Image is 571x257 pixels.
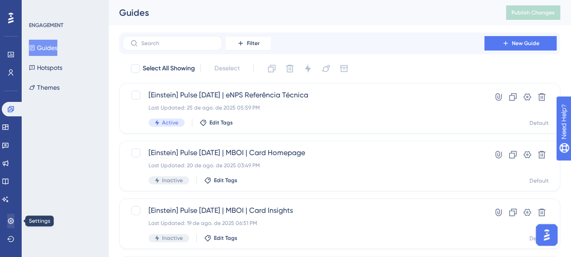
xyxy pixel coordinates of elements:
button: Deselect [206,60,248,77]
span: Inactive [162,177,183,184]
span: Select All Showing [143,63,195,74]
button: New Guide [484,36,557,50]
input: Search [141,40,214,46]
span: Publish Changes [511,9,555,16]
iframe: UserGuiding AI Assistant Launcher [533,221,560,248]
div: ENGAGEMENT [29,22,63,29]
div: Last Updated: 25 de ago. de 2025 05:59 PM [149,104,459,111]
span: [Einstein] Pulse [DATE] | MBOI | Card Insights [149,205,459,216]
div: Default [529,119,549,127]
span: Deselect [214,63,240,74]
button: Edit Tags [204,234,237,242]
button: Guides [29,40,57,56]
div: Last Updated: 19 de ago. de 2025 06:51 PM [149,220,459,227]
span: Edit Tags [209,119,233,126]
button: Edit Tags [200,119,233,126]
span: Active [162,119,178,126]
span: Inactive [162,234,183,242]
span: New Guide [512,40,539,47]
div: Default [529,235,549,242]
span: Edit Tags [214,234,237,242]
button: Edit Tags [204,177,237,184]
button: Publish Changes [506,5,560,20]
span: [Einstein] Pulse [DATE] | eNPS Referência Técnica [149,90,459,101]
div: Last Updated: 20 de ago. de 2025 03:49 PM [149,162,459,169]
button: Themes [29,79,60,96]
div: Default [529,177,549,184]
span: Need Help? [21,2,56,13]
div: Guides [119,6,483,19]
button: Hotspots [29,60,62,76]
span: Filter [247,40,260,47]
span: [Einstein] Pulse [DATE] | MBOI | Card Homepage [149,147,459,158]
button: Filter [226,36,271,50]
span: Edit Tags [214,177,237,184]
